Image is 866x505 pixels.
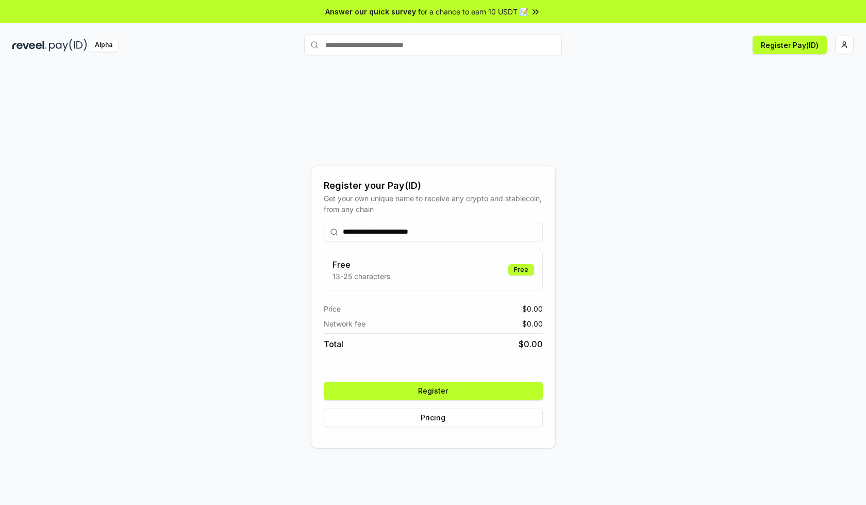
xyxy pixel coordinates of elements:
span: Total [324,338,343,350]
div: Alpha [89,39,118,52]
span: $ 0.00 [522,318,543,329]
div: Get your own unique name to receive any crypto and stablecoin, from any chain [324,193,543,215]
p: 13-25 characters [332,271,390,282]
div: Free [508,264,534,275]
h3: Free [332,258,390,271]
span: Answer our quick survey [325,6,416,17]
img: pay_id [49,39,87,52]
button: Register [324,382,543,400]
span: for a chance to earn 10 USDT 📝 [418,6,528,17]
span: $ 0.00 [519,338,543,350]
img: reveel_dark [12,39,47,52]
span: Price [324,303,341,314]
span: $ 0.00 [522,303,543,314]
button: Register Pay(ID) [753,36,827,54]
span: Network fee [324,318,365,329]
button: Pricing [324,409,543,427]
div: Register your Pay(ID) [324,178,543,193]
